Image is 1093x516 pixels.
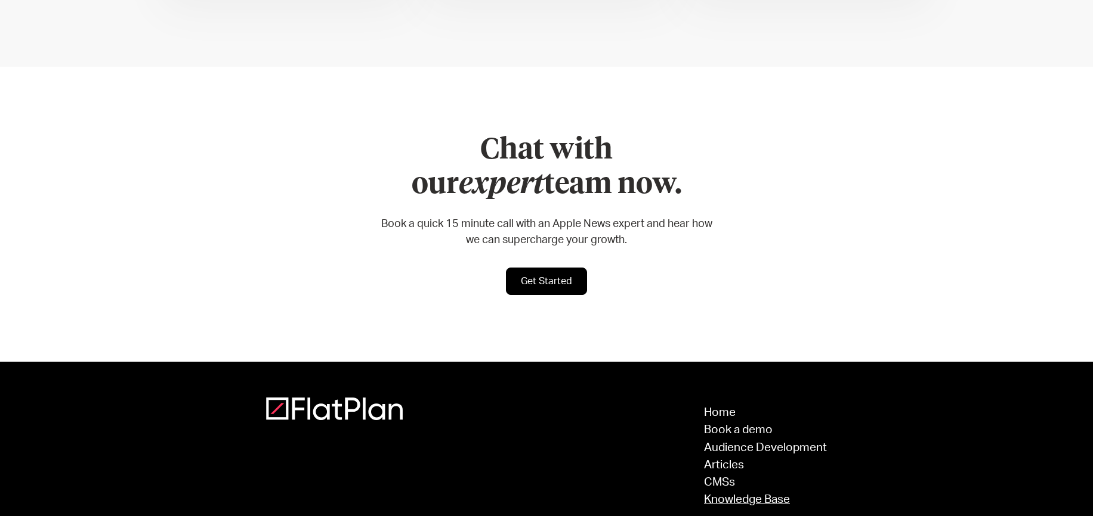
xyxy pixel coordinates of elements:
[704,442,827,453] a: Audience Development
[704,459,827,471] a: Articles
[704,407,827,418] a: Home
[704,477,827,488] a: CMSs
[379,133,714,202] h2: Chat with our team now.
[459,170,544,199] em: expert
[379,216,714,248] p: Book a quick 15 minute call with an Apple News expert and hear how we can supercharge your growth.
[506,268,587,295] a: Get Started
[704,494,827,505] a: Knowledge Base
[704,424,827,436] a: Book a demo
